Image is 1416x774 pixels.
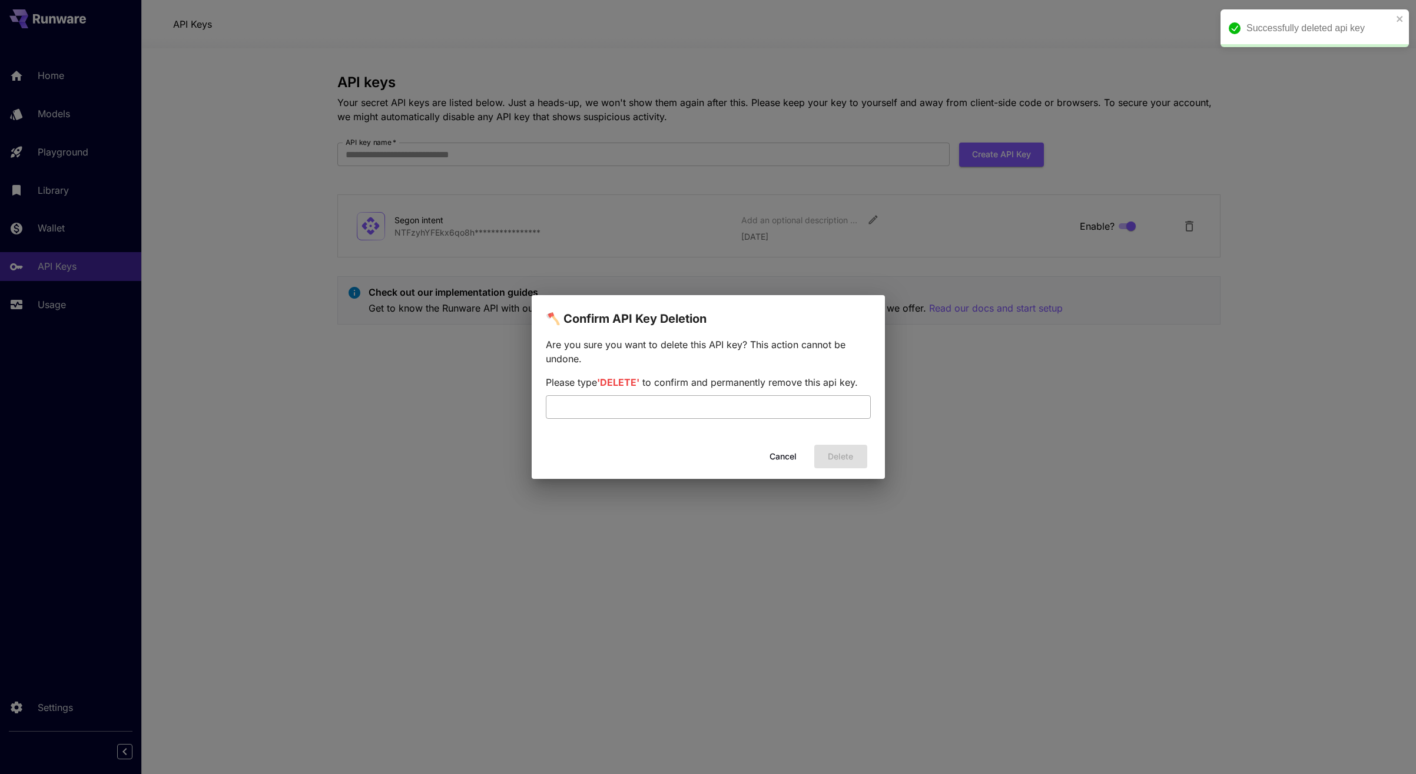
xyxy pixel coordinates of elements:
[546,376,858,388] span: Please type to confirm and permanently remove this api key.
[546,338,871,366] p: Are you sure you want to delete this API key? This action cannot be undone.
[757,445,810,469] button: Cancel
[1396,14,1404,24] button: close
[1246,21,1392,35] div: Successfully deleted api key
[532,295,885,328] h2: 🪓 Confirm API Key Deletion
[597,376,639,388] span: 'DELETE'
